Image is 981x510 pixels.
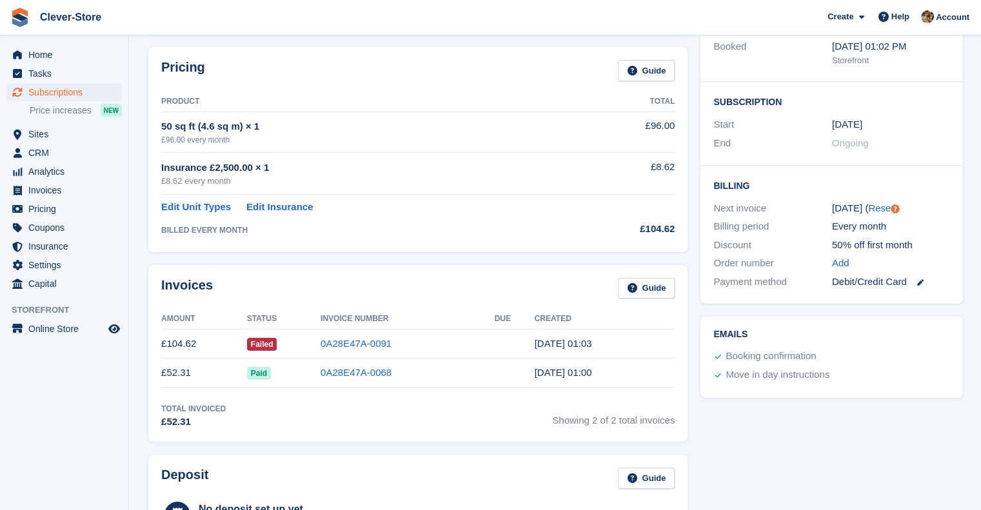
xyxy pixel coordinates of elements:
[713,238,832,253] div: Discount
[30,104,92,117] span: Price increases
[6,237,122,255] a: menu
[161,224,579,236] div: BILLED EVERY MONTH
[12,304,128,317] span: Storefront
[246,200,313,215] a: Edit Insurance
[713,201,832,216] div: Next invoice
[6,83,122,101] a: menu
[161,92,579,112] th: Product
[28,320,106,338] span: Online Store
[832,117,862,132] time: 2025-07-04 00:00:00 UTC
[713,219,832,234] div: Billing period
[713,39,832,66] div: Booked
[161,309,247,329] th: Amount
[552,403,675,429] span: Showing 2 of 2 total invoices
[6,200,122,218] a: menu
[161,175,579,188] div: £8.62 every month
[6,181,122,199] a: menu
[827,10,853,23] span: Create
[6,144,122,162] a: menu
[6,46,122,64] a: menu
[161,119,579,134] div: 50 sq ft (4.6 sq m) × 1
[28,46,106,64] span: Home
[28,275,106,293] span: Capital
[28,181,106,199] span: Invoices
[28,219,106,237] span: Coupons
[28,125,106,143] span: Sites
[618,467,675,489] a: Guide
[161,134,579,146] div: £96.00 every month
[713,95,950,108] h2: Subscription
[161,60,205,81] h2: Pricing
[832,137,869,148] span: Ongoing
[832,201,951,216] div: [DATE] ( )
[321,338,391,349] a: 0A28E47A-0091
[6,275,122,293] a: menu
[35,6,106,28] a: Clever-Store
[921,10,934,23] img: Andy Mackinnon
[161,358,247,387] td: £52.31
[579,222,675,237] div: £104.62
[936,11,969,24] span: Account
[28,144,106,162] span: CRM
[713,136,832,151] div: End
[6,219,122,237] a: menu
[28,83,106,101] span: Subscriptions
[713,329,950,340] h2: Emails
[832,256,849,271] a: Add
[713,117,832,132] div: Start
[579,153,675,195] td: £8.62
[6,256,122,274] a: menu
[832,39,951,54] div: [DATE] 01:02 PM
[161,161,579,175] div: Insurance £2,500.00 × 1
[535,367,592,378] time: 2025-07-04 00:00:33 UTC
[161,278,213,299] h2: Invoices
[30,103,122,117] a: Price increases NEW
[321,367,391,378] a: 0A28E47A-0068
[247,338,277,351] span: Failed
[10,8,30,27] img: stora-icon-8386f47178a22dfd0bd8f6a31ec36ba5ce8667c1dd55bd0f319d3a0aa187defe.svg
[161,200,231,215] a: Edit Unit Types
[106,321,122,337] a: Preview store
[28,256,106,274] span: Settings
[832,54,951,67] div: Storefront
[6,162,122,181] a: menu
[891,10,909,23] span: Help
[889,203,901,215] div: Tooltip anchor
[28,200,106,218] span: Pricing
[713,256,832,271] div: Order number
[28,237,106,255] span: Insurance
[713,275,832,289] div: Payment method
[101,104,122,117] div: NEW
[618,60,675,81] a: Guide
[535,309,675,329] th: Created
[247,367,271,380] span: Paid
[321,309,495,329] th: Invoice Number
[6,64,122,83] a: menu
[868,202,893,213] a: Reset
[726,349,816,364] div: Booking confirmation
[832,219,951,234] div: Every month
[28,64,106,83] span: Tasks
[495,309,535,329] th: Due
[579,92,675,112] th: Total
[6,320,122,338] a: menu
[832,238,951,253] div: 50% off first month
[726,368,829,383] div: Move in day instructions
[247,309,321,329] th: Status
[6,125,122,143] a: menu
[161,329,247,358] td: £104.62
[161,403,226,415] div: Total Invoiced
[832,275,951,289] div: Debit/Credit Card
[579,112,675,152] td: £96.00
[713,179,950,191] h2: Billing
[161,467,208,489] h2: Deposit
[535,338,592,349] time: 2025-08-04 00:03:28 UTC
[618,278,675,299] a: Guide
[28,162,106,181] span: Analytics
[161,415,226,429] div: £52.31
